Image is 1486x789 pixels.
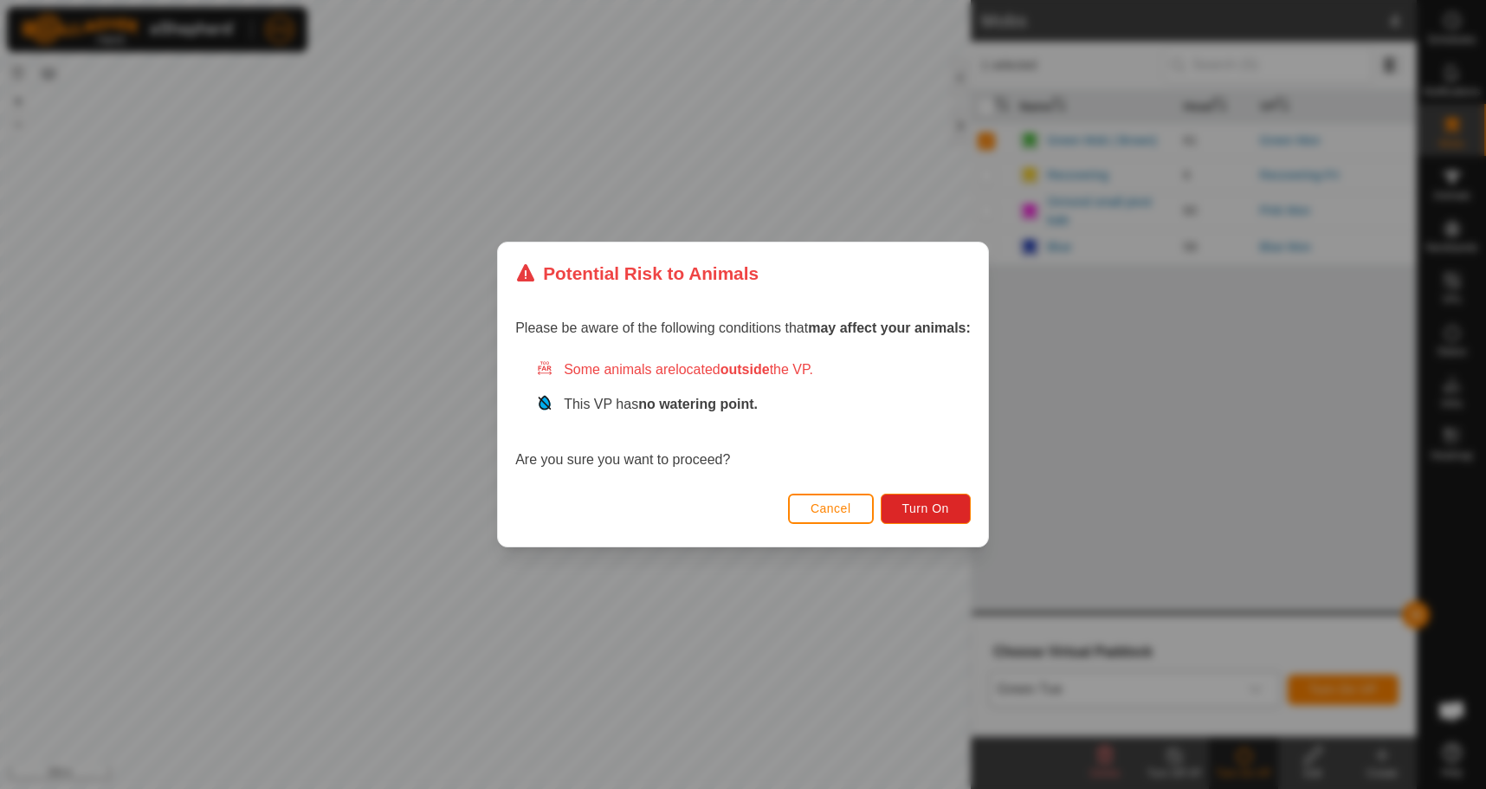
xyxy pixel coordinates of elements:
[808,320,971,335] strong: may affect your animals:
[564,397,758,411] span: This VP has
[811,501,851,515] span: Cancel
[515,359,971,470] div: Are you sure you want to proceed?
[788,494,874,524] button: Cancel
[902,501,949,515] span: Turn On
[515,320,971,335] span: Please be aware of the following conditions that
[638,397,758,411] strong: no watering point.
[675,362,813,377] span: located the VP.
[515,260,759,287] div: Potential Risk to Animals
[720,362,770,377] strong: outside
[881,494,971,524] button: Turn On
[536,359,971,380] div: Some animals are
